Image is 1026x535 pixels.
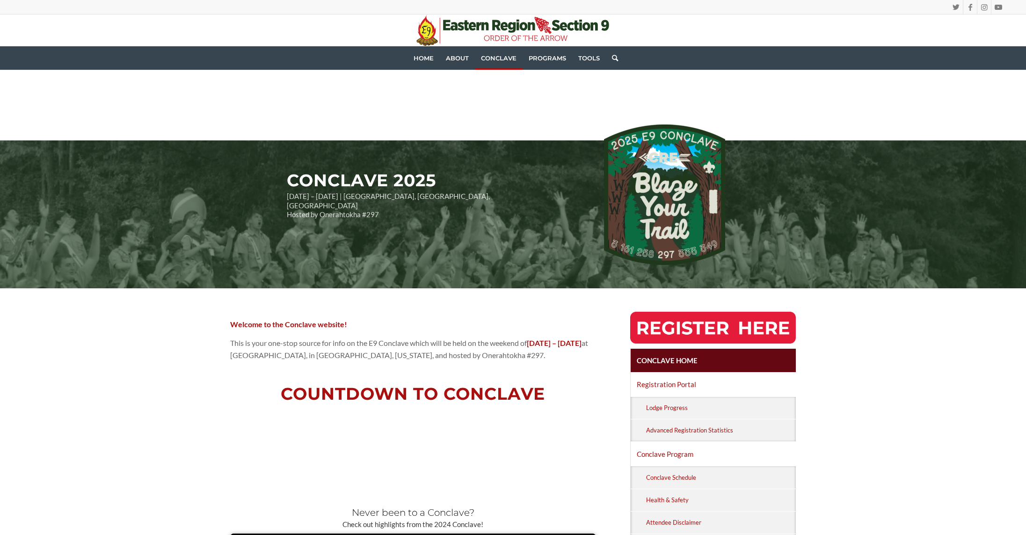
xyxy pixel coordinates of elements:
a: Lodge Progress [645,397,796,419]
a: Conclave Schedule [645,466,796,488]
span: Home [414,54,434,62]
h2: CONCLAVE 2025 [287,171,556,190]
img: RegisterHereButton [630,312,796,344]
a: Search [606,46,618,70]
a: Conclave [475,46,523,70]
img: 2025 Conclave Logo [604,125,725,265]
span: Conclave [481,54,517,62]
a: Home [407,46,440,70]
span: Tools [578,54,600,62]
a: Advanced Registration Statistics [645,419,796,441]
a: Registration Portal [631,373,796,396]
span: About [446,54,469,62]
a: Conclave Home [631,349,796,372]
h2: COUNTDOWN TO CONCLAVE [230,385,596,403]
strong: Welcome to the Conclave website! [230,320,347,329]
a: Conclave Program [631,442,796,466]
p: This is your one-stop source for info on the E9 Conclave which will be held on the weekend of at ... [230,337,596,362]
p: [DATE] – [DATE] | [GEOGRAPHIC_DATA], [GEOGRAPHIC_DATA], [GEOGRAPHIC_DATA] Hosted by Onerahtokha #297 [287,192,556,220]
a: About [440,46,475,70]
h3: Never been to a Conclave? [230,507,596,518]
strong: [DATE] – [DATE] [527,338,582,347]
p: Check out highlights from the 2024 Conclave! [230,520,596,529]
a: Programs [523,46,572,70]
a: Health & Safety [645,489,796,511]
span: Programs [529,54,566,62]
a: Attendee Disclaimer [645,512,796,534]
a: Tools [572,46,606,70]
